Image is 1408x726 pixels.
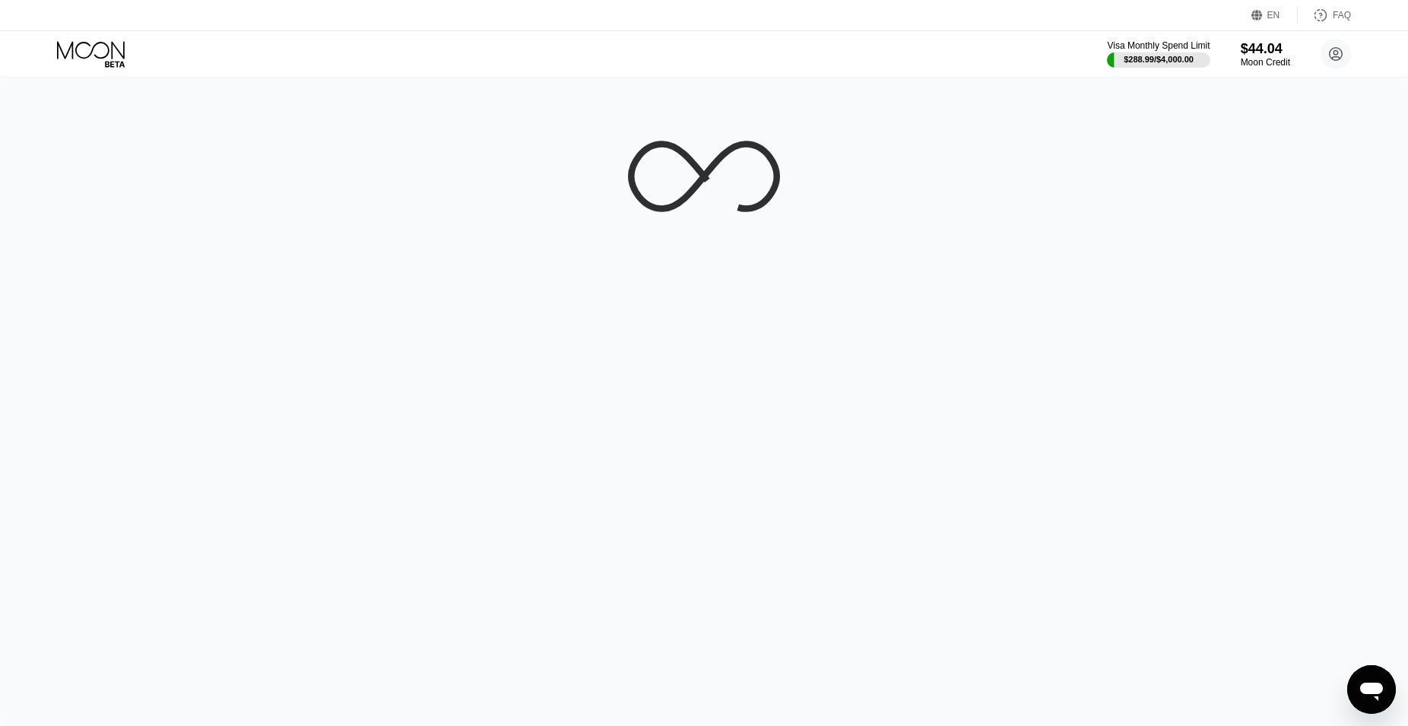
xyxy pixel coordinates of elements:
[1347,665,1396,714] iframe: Button to launch messaging window
[1241,57,1290,68] div: Moon Credit
[1241,41,1290,57] div: $44.04
[1107,40,1210,51] div: Visa Monthly Spend Limit
[1298,8,1351,23] div: FAQ
[1333,10,1351,21] div: FAQ
[1124,55,1194,64] div: $288.99 / $4,000.00
[1251,8,1298,23] div: EN
[1107,40,1210,68] div: Visa Monthly Spend Limit$288.99/$4,000.00
[1267,10,1280,21] div: EN
[1241,41,1290,68] div: $44.04Moon Credit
